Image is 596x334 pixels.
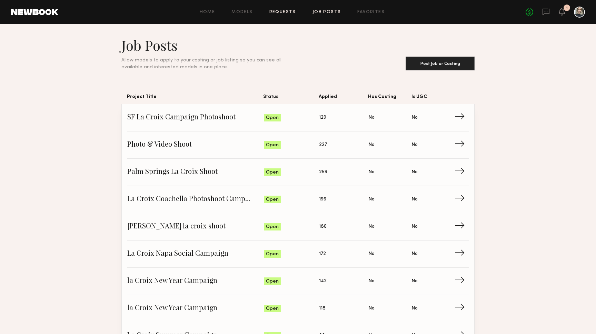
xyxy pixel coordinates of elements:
[368,305,375,312] span: No
[406,57,475,70] button: Post Job or Casting
[127,222,264,232] span: [PERSON_NAME] la croix shoot
[455,249,469,259] span: →
[411,305,418,312] span: No
[411,93,455,104] span: Is UGC
[266,115,279,121] span: Open
[411,196,418,203] span: No
[127,93,263,104] span: Project Title
[266,169,279,176] span: Open
[127,303,264,314] span: la Croix New Year Campaign
[121,58,281,69] span: Allow models to apply to your casting or job listing so you can see all available and interested ...
[455,112,469,123] span: →
[455,194,469,205] span: →
[127,249,264,259] span: La Croix Napa Social Campaign
[263,93,319,104] span: Status
[200,10,215,14] a: Home
[127,186,469,213] a: La Croix Coachella Photoshoot CampaignOpen196NoNo→
[368,141,375,149] span: No
[127,295,469,322] a: la Croix New Year CampaignOpen118NoNo→
[319,223,327,230] span: 180
[127,131,469,159] a: Photo & Video ShootOpen227NoNo→
[127,167,264,177] span: Palm Springs La Croix Shoot
[368,93,411,104] span: Has Casting
[127,112,264,123] span: SF La Croix Campaign Photoshoot
[455,140,469,150] span: →
[357,10,385,14] a: Favorites
[455,222,469,232] span: →
[319,114,326,121] span: 129
[312,10,341,14] a: Job Posts
[411,223,418,230] span: No
[411,141,418,149] span: No
[368,114,375,121] span: No
[319,305,326,312] span: 118
[411,114,418,121] span: No
[368,196,375,203] span: No
[319,141,327,149] span: 227
[368,168,375,176] span: No
[319,93,368,104] span: Applied
[127,213,469,240] a: [PERSON_NAME] la croix shootOpen180NoNo→
[368,250,375,258] span: No
[411,277,418,285] span: No
[121,37,298,54] h1: Job Posts
[127,194,264,205] span: La Croix Coachella Photoshoot Campaign
[266,278,279,285] span: Open
[127,240,469,268] a: La Croix Napa Social CampaignOpen172NoNo→
[566,6,568,10] div: 1
[266,251,279,258] span: Open
[319,277,327,285] span: 142
[319,196,326,203] span: 196
[455,303,469,314] span: →
[319,250,326,258] span: 172
[266,305,279,312] span: Open
[127,276,264,286] span: la Croix New Year Campaign
[127,140,264,150] span: Photo & Video Shoot
[266,224,279,230] span: Open
[127,159,469,186] a: Palm Springs La Croix ShootOpen259NoNo→
[411,168,418,176] span: No
[266,196,279,203] span: Open
[127,268,469,295] a: la Croix New Year CampaignOpen142NoNo→
[127,104,469,131] a: SF La Croix Campaign PhotoshootOpen129NoNo→
[368,277,375,285] span: No
[368,223,375,230] span: No
[455,276,469,286] span: →
[319,168,327,176] span: 259
[269,10,296,14] a: Requests
[266,142,279,149] span: Open
[411,250,418,258] span: No
[231,10,252,14] a: Models
[455,167,469,177] span: →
